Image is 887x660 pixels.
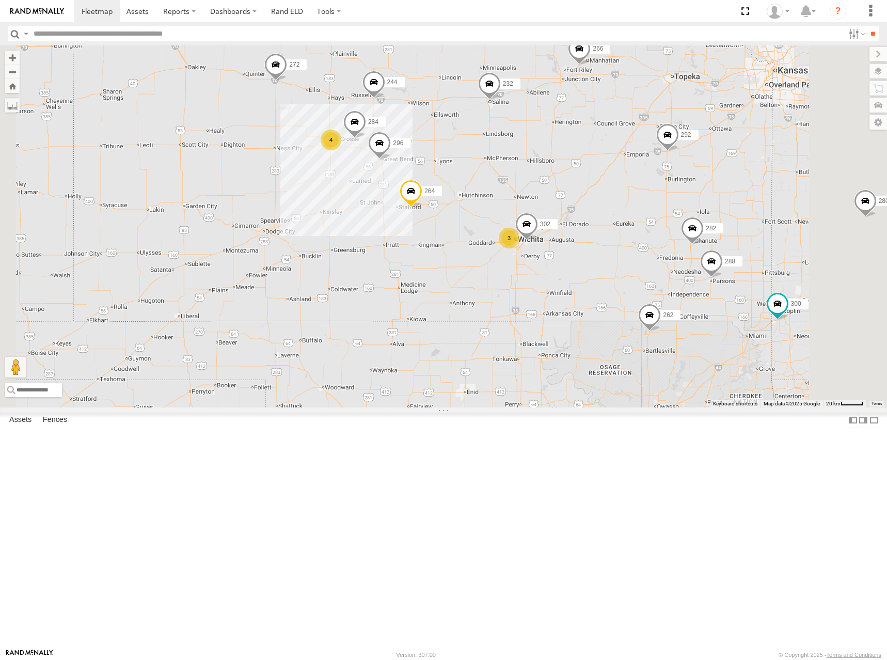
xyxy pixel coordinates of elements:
label: Assets [4,413,37,428]
span: 282 [706,225,716,232]
span: Map data ©2025 Google [764,401,820,406]
span: 244 [387,78,398,86]
span: 288 [725,258,735,265]
span: 266 [593,45,603,52]
span: 296 [393,139,403,146]
label: Dock Summary Table to the Right [858,413,868,428]
button: Drag Pegman onto the map to open Street View [5,357,26,378]
span: 232 [503,80,513,87]
span: 264 [424,187,435,195]
label: Search Filter Options [845,26,867,41]
label: Fences [38,413,72,428]
a: Visit our Website [6,650,53,660]
span: 292 [681,131,691,138]
span: 284 [368,118,378,125]
button: Zoom out [5,65,20,79]
span: 302 [540,221,550,228]
div: Shane Miller [763,4,793,19]
div: 4 [321,130,341,150]
img: rand-logo.svg [10,8,64,15]
a: Terms and Conditions [827,652,881,658]
span: 262 [663,311,673,319]
div: Version: 307.00 [397,652,436,658]
label: Map Settings [869,115,887,130]
button: Keyboard shortcuts [713,400,757,407]
span: 300 [791,300,801,307]
span: 20 km [826,401,841,406]
label: Measure [5,98,20,113]
div: © Copyright 2025 - [779,652,881,658]
label: Hide Summary Table [869,413,879,428]
i: ? [830,3,846,20]
label: Dock Summary Table to the Left [848,413,858,428]
button: Zoom Home [5,79,20,93]
a: Terms (opens in new tab) [872,401,882,405]
span: 272 [289,60,299,68]
button: Map Scale: 20 km per 40 pixels [823,400,866,407]
button: Zoom in [5,51,20,65]
div: 3 [499,228,519,248]
label: Search Query [22,26,30,41]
